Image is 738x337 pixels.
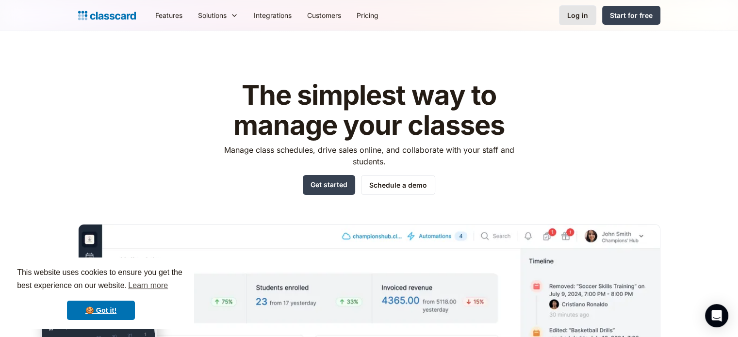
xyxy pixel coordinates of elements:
[148,4,190,26] a: Features
[559,5,596,25] a: Log in
[67,301,135,320] a: dismiss cookie message
[610,10,653,20] div: Start for free
[17,267,185,293] span: This website uses cookies to ensure you get the best experience on our website.
[246,4,299,26] a: Integrations
[705,304,728,327] div: Open Intercom Messenger
[198,10,227,20] div: Solutions
[190,4,246,26] div: Solutions
[299,4,349,26] a: Customers
[303,175,355,195] a: Get started
[78,9,136,22] a: home
[127,278,169,293] a: learn more about cookies
[8,257,194,329] div: cookieconsent
[215,80,523,140] h1: The simplest way to manage your classes
[602,6,660,25] a: Start for free
[567,10,588,20] div: Log in
[215,144,523,167] p: Manage class schedules, drive sales online, and collaborate with your staff and students.
[349,4,386,26] a: Pricing
[361,175,435,195] a: Schedule a demo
